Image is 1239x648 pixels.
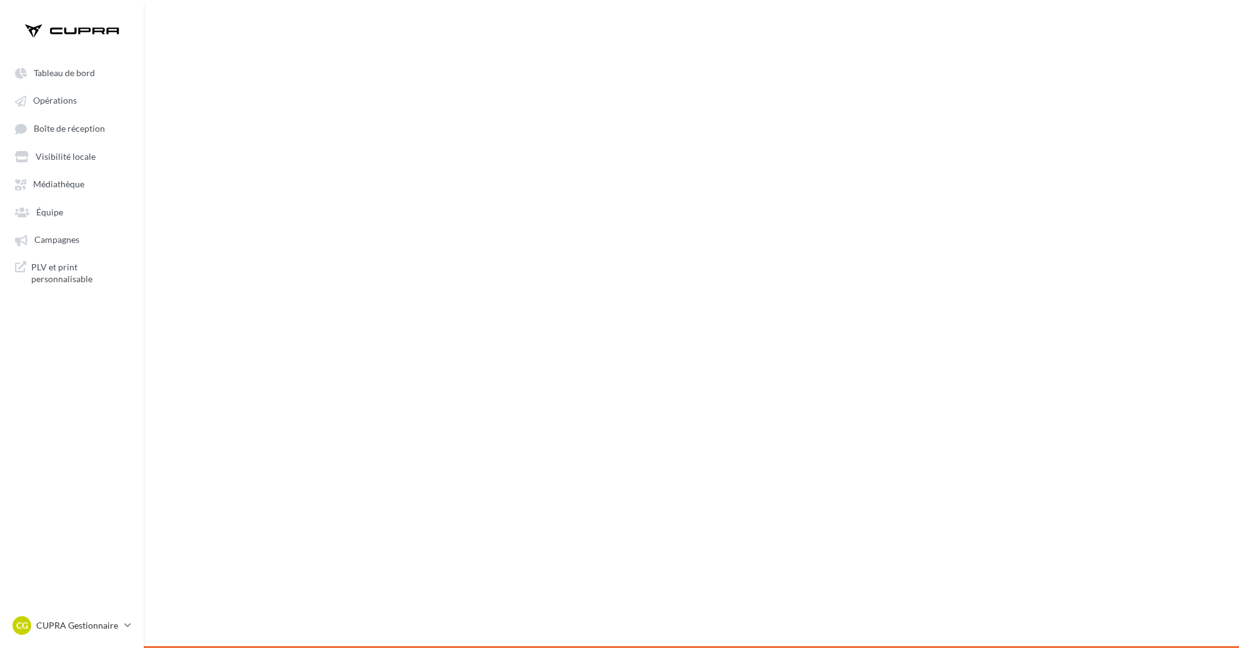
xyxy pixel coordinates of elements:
a: Campagnes [7,228,136,250]
span: Opérations [33,96,77,106]
span: CG [16,619,28,632]
a: Tableau de bord [7,61,136,84]
a: Boîte de réception [7,117,136,140]
span: PLV et print personnalisable [31,261,129,285]
span: Médiathèque [33,179,84,190]
a: Opérations [7,89,136,111]
span: Tableau de bord [34,67,95,78]
span: Boîte de réception [34,123,105,134]
a: CG CUPRA Gestionnaire [10,614,134,637]
span: Campagnes [34,235,79,245]
a: Visibilité locale [7,145,136,167]
a: Médiathèque [7,172,136,195]
p: CUPRA Gestionnaire [36,619,119,632]
a: Équipe [7,200,136,223]
a: PLV et print personnalisable [7,256,136,290]
span: Équipe [36,207,63,217]
span: Visibilité locale [36,151,96,162]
